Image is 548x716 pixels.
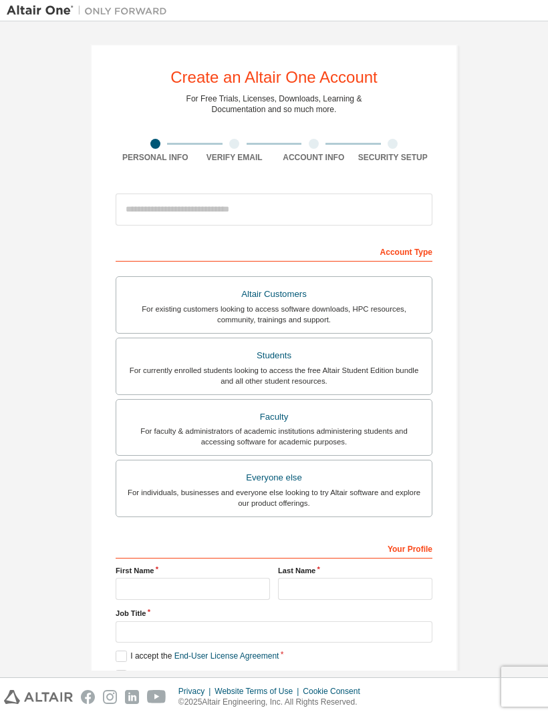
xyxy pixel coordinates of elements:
[116,152,195,163] div: Personal Info
[116,670,308,681] label: I would like to receive marketing emails from Altair
[124,346,424,365] div: Students
[178,697,368,708] p: © 2025 Altair Engineering, Inc. All Rights Reserved.
[174,651,279,661] a: End-User License Agreement
[124,408,424,426] div: Faculty
[116,651,279,662] label: I accept the
[274,152,354,163] div: Account Info
[195,152,275,163] div: Verify Email
[124,426,424,447] div: For faculty & administrators of academic institutions administering students and accessing softwa...
[124,304,424,325] div: For existing customers looking to access software downloads, HPC resources, community, trainings ...
[81,690,95,704] img: facebook.svg
[103,690,117,704] img: instagram.svg
[7,4,174,17] img: Altair One
[186,93,362,115] div: For Free Trials, Licenses, Downloads, Learning & Documentation and so much more.
[303,686,368,697] div: Cookie Consent
[124,487,424,508] div: For individuals, businesses and everyone else looking to try Altair software and explore our prod...
[116,240,432,262] div: Account Type
[178,686,215,697] div: Privacy
[215,686,303,697] div: Website Terms of Use
[4,690,73,704] img: altair_logo.svg
[116,537,432,559] div: Your Profile
[170,69,378,85] div: Create an Altair One Account
[278,565,432,576] label: Last Name
[147,690,166,704] img: youtube.svg
[116,608,432,619] label: Job Title
[125,690,139,704] img: linkedin.svg
[124,285,424,304] div: Altair Customers
[354,152,433,163] div: Security Setup
[116,565,270,576] label: First Name
[124,365,424,386] div: For currently enrolled students looking to access the free Altair Student Edition bundle and all ...
[124,468,424,487] div: Everyone else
